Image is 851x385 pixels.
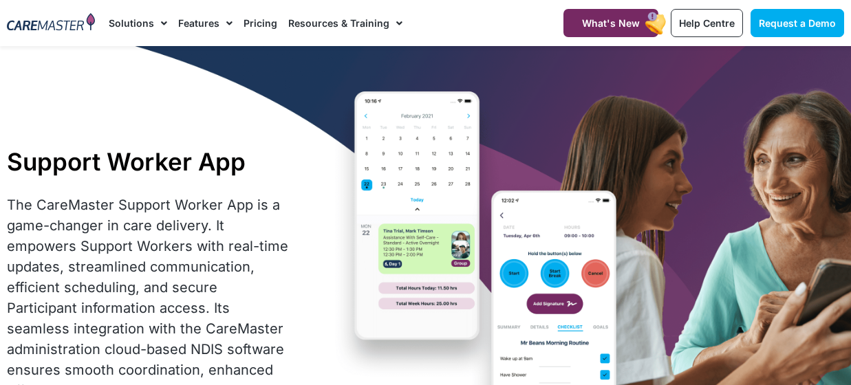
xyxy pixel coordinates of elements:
a: Help Centre [671,9,743,37]
span: What's New [582,17,640,29]
span: Help Centre [679,17,735,29]
img: CareMaster Logo [7,13,95,32]
h1: Support Worker App [7,147,291,176]
a: What's New [563,9,658,37]
a: Request a Demo [751,9,844,37]
span: Request a Demo [759,17,836,29]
